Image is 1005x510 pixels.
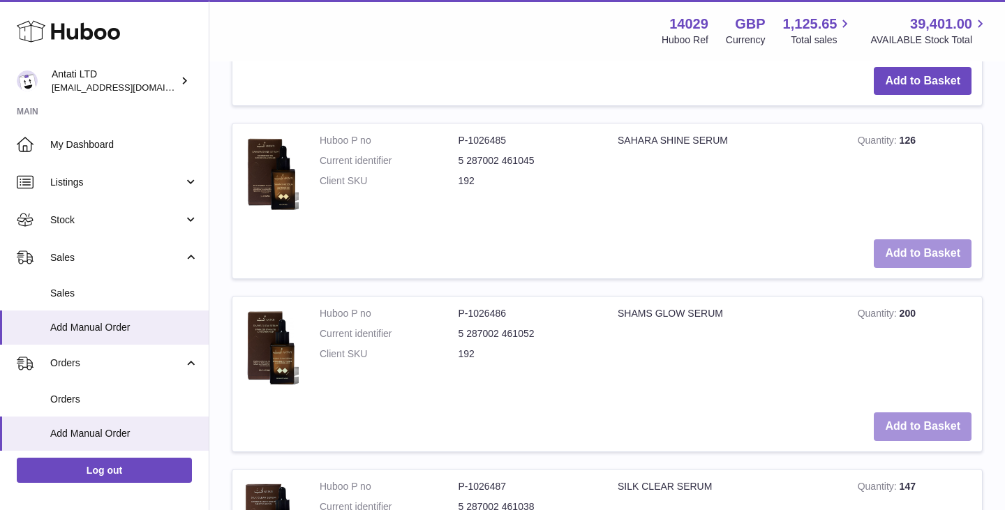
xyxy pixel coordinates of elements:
dd: 192 [459,174,597,188]
a: Log out [17,458,192,483]
span: Stock [50,213,184,227]
span: [EMAIL_ADDRESS][DOMAIN_NAME] [52,82,205,93]
dt: Client SKU [320,347,459,361]
img: SHAMS GLOW SERUM [243,307,299,388]
img: toufic@antatiskin.com [17,70,38,91]
a: 39,401.00 AVAILABLE Stock Total [870,15,988,47]
span: Total sales [791,33,853,47]
dt: Current identifier [320,154,459,167]
span: AVAILABLE Stock Total [870,33,988,47]
span: Listings [50,176,184,189]
dd: P-1026485 [459,134,597,147]
button: Add to Basket [874,239,971,268]
dd: 5 287002 461045 [459,154,597,167]
td: 200 [847,297,982,402]
span: 1,125.65 [783,15,837,33]
button: Add to Basket [874,412,971,441]
a: 1,125.65 Total sales [783,15,854,47]
strong: Quantity [858,135,900,149]
span: Orders [50,393,198,406]
dt: Huboo P no [320,307,459,320]
td: 126 [847,123,982,229]
td: SAHARA SHINE SERUM [607,123,847,229]
strong: GBP [735,15,765,33]
span: Sales [50,287,198,300]
dd: 192 [459,347,597,361]
span: Add Manual Order [50,427,198,440]
td: SHAMS GLOW SERUM [607,297,847,402]
span: Sales [50,251,184,264]
dd: P-1026487 [459,480,597,493]
strong: 14029 [669,15,708,33]
strong: Quantity [858,308,900,322]
dt: Huboo P no [320,134,459,147]
dt: Client SKU [320,174,459,188]
span: 39,401.00 [910,15,972,33]
span: Add Manual Order [50,321,198,334]
span: My Dashboard [50,138,198,151]
dd: P-1026486 [459,307,597,320]
img: SAHARA SHINE SERUM [243,134,299,215]
strong: Quantity [858,481,900,495]
dt: Current identifier [320,327,459,340]
dd: 5 287002 461052 [459,327,597,340]
span: Orders [50,357,184,370]
button: Add to Basket [874,67,971,96]
dt: Huboo P no [320,480,459,493]
div: Currency [726,33,766,47]
div: Huboo Ref [662,33,708,47]
div: Antati LTD [52,68,177,94]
